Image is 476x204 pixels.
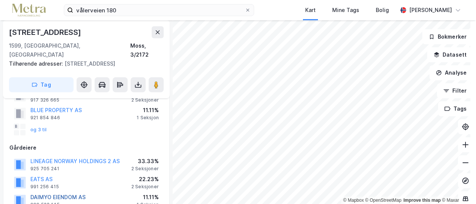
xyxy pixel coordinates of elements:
button: Datasett [427,47,473,62]
div: 991 256 415 [30,184,59,190]
div: Kontrollprogram for chat [438,168,476,204]
div: 33.33% [131,157,159,166]
input: Søk på adresse, matrikkel, gårdeiere, leietakere eller personer [73,4,245,16]
iframe: Chat Widget [438,168,476,204]
button: Tag [9,77,74,92]
div: 1 Seksjon [137,115,159,121]
div: [STREET_ADDRESS] [9,26,83,38]
div: Gårdeiere [9,143,163,152]
div: 11.11% [137,193,159,202]
div: Bolig [376,6,389,15]
a: Mapbox [343,198,364,203]
div: 917 326 665 [30,97,59,103]
div: Moss, 3/2172 [130,41,164,59]
div: 1599, [GEOGRAPHIC_DATA], [GEOGRAPHIC_DATA] [9,41,130,59]
div: Kart [305,6,316,15]
div: 2 Seksjoner [131,166,159,172]
a: OpenStreetMap [365,198,402,203]
span: Tilhørende adresser: [9,60,65,67]
div: 2 Seksjoner [131,97,159,103]
div: 2 Seksjoner [131,184,159,190]
div: [PERSON_NAME] [409,6,452,15]
button: Analyse [429,65,473,80]
div: 22.23% [131,175,159,184]
div: 925 705 241 [30,166,59,172]
button: Bokmerker [422,29,473,44]
div: 921 854 846 [30,115,60,121]
a: Improve this map [404,198,441,203]
div: [STREET_ADDRESS] [9,59,158,68]
div: 11.11% [137,106,159,115]
div: Mine Tags [332,6,359,15]
img: metra-logo.256734c3b2bbffee19d4.png [12,4,46,17]
button: Tags [438,101,473,116]
button: Filter [437,83,473,98]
